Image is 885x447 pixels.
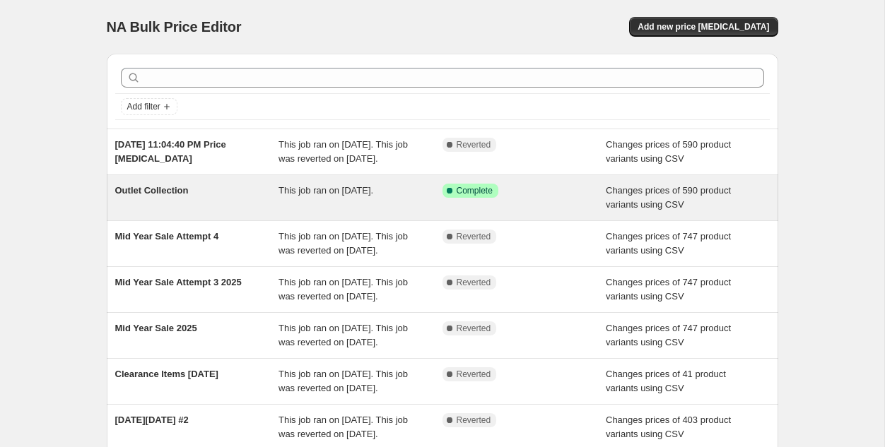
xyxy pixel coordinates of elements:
[606,323,731,347] span: Changes prices of 747 product variants using CSV
[457,323,491,334] span: Reverted
[606,415,731,439] span: Changes prices of 403 product variants using CSV
[606,139,731,164] span: Changes prices of 590 product variants using CSV
[457,277,491,288] span: Reverted
[127,101,160,112] span: Add filter
[606,231,731,256] span: Changes prices of 747 product variants using CSV
[457,415,491,426] span: Reverted
[279,231,408,256] span: This job ran on [DATE]. This job was reverted on [DATE].
[279,369,408,393] span: This job ran on [DATE]. This job was reverted on [DATE].
[279,185,373,196] span: This job ran on [DATE].
[457,369,491,380] span: Reverted
[279,323,408,347] span: This job ran on [DATE]. This job was reverted on [DATE].
[115,369,218,379] span: Clearance Items [DATE]
[121,98,177,115] button: Add filter
[279,139,408,164] span: This job ran on [DATE]. This job was reverted on [DATE].
[115,139,226,164] span: [DATE] 11:04:40 PM Price [MEDICAL_DATA]
[115,415,189,425] span: [DATE][DATE] #2
[606,185,731,210] span: Changes prices of 590 product variants using CSV
[115,323,197,333] span: Mid Year Sale 2025
[115,277,242,287] span: Mid Year Sale Attempt 3 2025
[279,415,408,439] span: This job ran on [DATE]. This job was reverted on [DATE].
[606,277,731,302] span: Changes prices of 747 product variants using CSV
[457,139,491,150] span: Reverted
[115,231,219,242] span: Mid Year Sale Attempt 4
[457,231,491,242] span: Reverted
[115,185,189,196] span: Outlet Collection
[638,21,769,32] span: Add new price [MEDICAL_DATA]
[457,185,493,196] span: Complete
[606,369,726,393] span: Changes prices of 41 product variants using CSV
[279,277,408,302] span: This job ran on [DATE]. This job was reverted on [DATE].
[107,19,242,35] span: NA Bulk Price Editor
[629,17,778,37] button: Add new price [MEDICAL_DATA]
